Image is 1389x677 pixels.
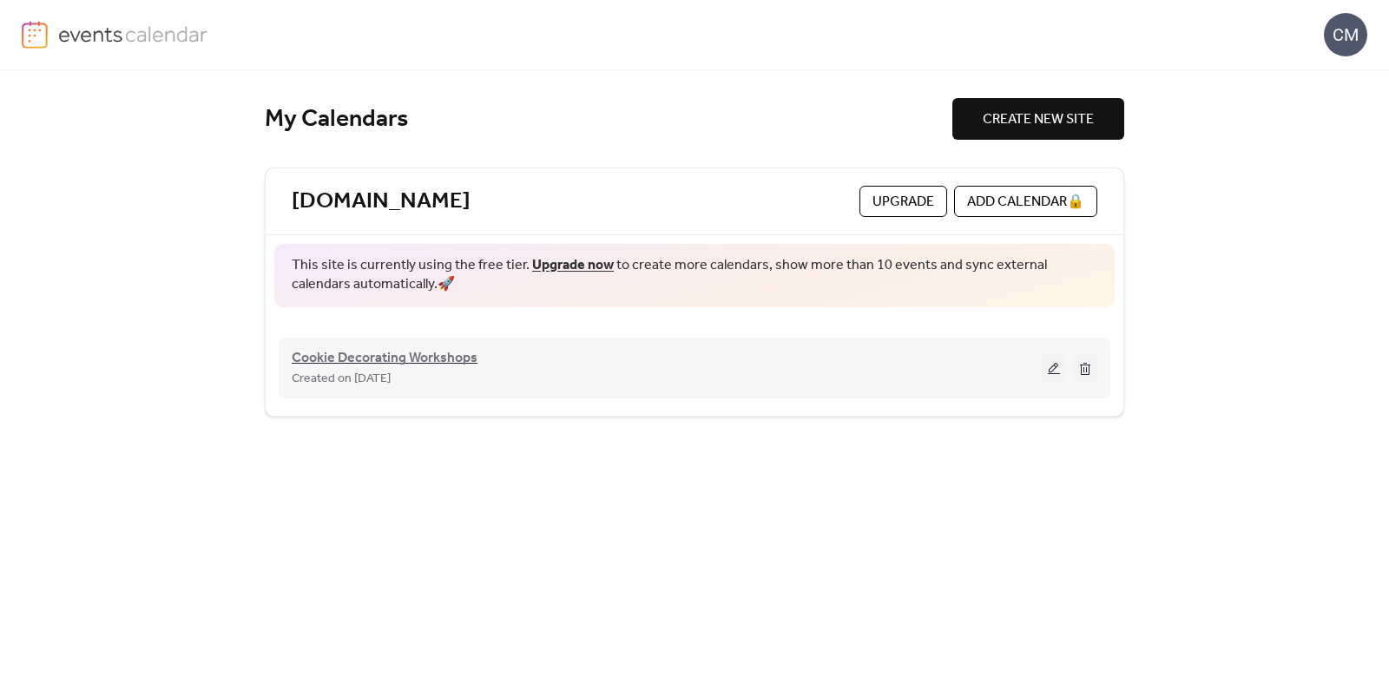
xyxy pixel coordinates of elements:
[292,187,471,216] a: [DOMAIN_NAME]
[22,21,48,49] img: logo
[532,252,614,279] a: Upgrade now
[292,353,477,364] a: Cookie Decorating Workshops
[952,98,1124,140] button: CREATE NEW SITE
[265,104,952,135] div: My Calendars
[1324,13,1367,56] div: CM
[872,192,934,213] span: Upgrade
[292,348,477,369] span: Cookie Decorating Workshops
[292,369,391,390] span: Created on [DATE]
[292,256,1097,295] span: This site is currently using the free tier. to create more calendars, show more than 10 events an...
[58,21,208,47] img: logo-type
[859,186,947,217] button: Upgrade
[983,109,1094,130] span: CREATE NEW SITE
